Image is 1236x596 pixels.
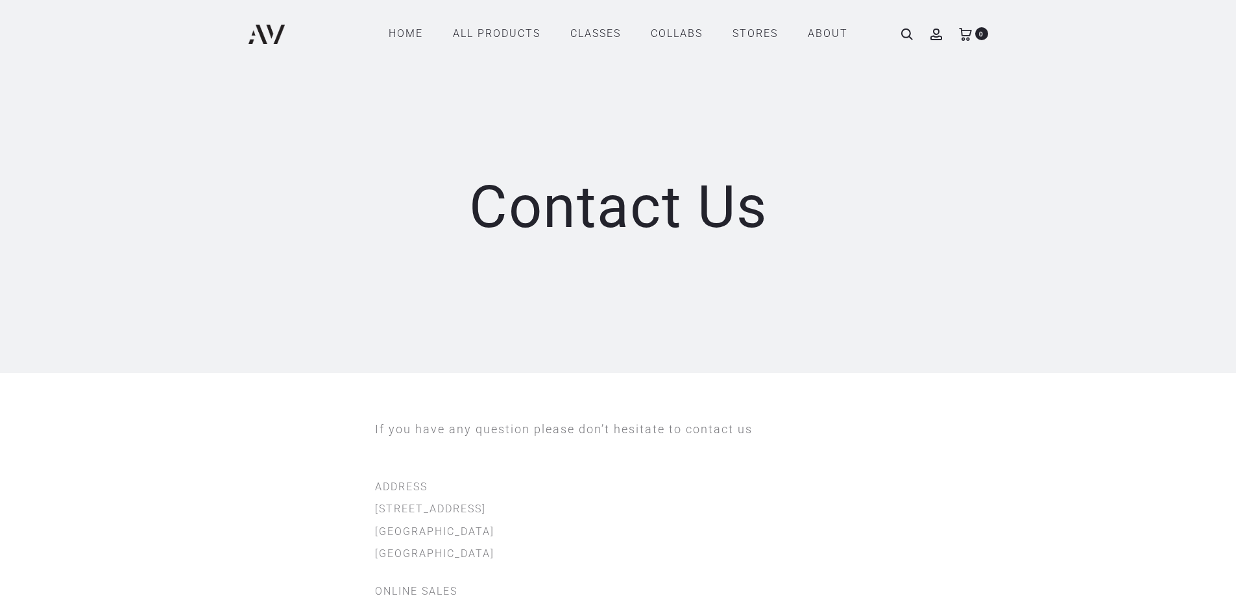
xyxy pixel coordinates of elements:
[733,23,778,45] a: STORES
[975,27,988,40] span: 0
[26,178,1210,259] h1: Contact us
[959,27,972,40] a: 0
[389,23,423,45] a: Home
[375,418,862,440] p: If you have any question please don’t hesitate to contact us
[570,23,621,45] a: CLASSES
[808,23,848,45] a: ABOUT
[651,23,703,45] a: COLLABS
[375,476,862,565] p: ADDRESS [STREET_ADDRESS] [GEOGRAPHIC_DATA] [GEOGRAPHIC_DATA]
[453,23,540,45] a: All products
